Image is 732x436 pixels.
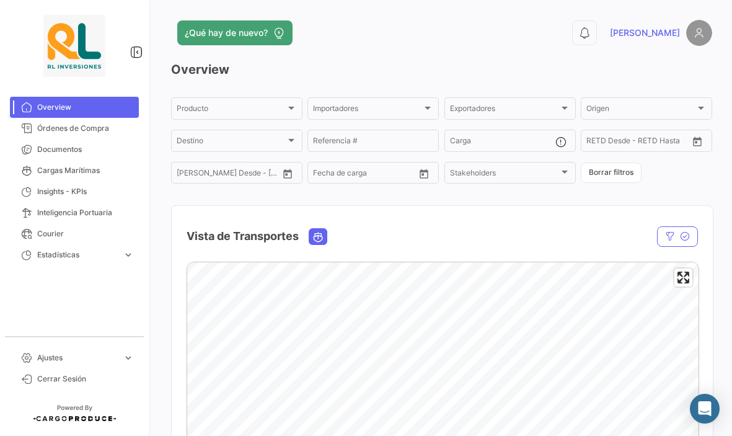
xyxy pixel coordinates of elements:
input: Desde [177,171,199,179]
span: Importadores [313,106,422,115]
span: Órdenes de Compra [37,123,134,134]
button: Open calendar [278,164,297,183]
span: Documentos [37,144,134,155]
img: placeholder-user.png [686,20,712,46]
a: Courier [10,223,139,244]
input: Desde [313,171,335,179]
span: Origen [586,106,695,115]
a: Overview [10,97,139,118]
a: Documentos [10,139,139,160]
button: ¿Qué hay de nuevo? [177,20,293,45]
a: Insights - KPIs [10,181,139,202]
button: Enter fullscreen [674,269,692,287]
input: Desde [586,138,609,147]
button: Borrar filtros [581,162,642,183]
span: ¿Qué hay de nuevo? [185,27,268,39]
button: Ocean [309,229,327,244]
span: Exportadores [450,106,559,115]
span: Courier [37,228,134,239]
span: Producto [177,106,286,115]
span: Stakeholders [450,171,559,179]
input: Hasta [617,138,666,147]
span: Cargas Marítimas [37,165,134,176]
span: expand_more [123,352,134,363]
input: Hasta [344,171,392,179]
button: Open calendar [688,132,707,151]
span: Destino [177,138,286,147]
span: Estadísticas [37,249,118,260]
button: Open calendar [415,164,433,183]
input: Hasta [208,171,256,179]
span: Inteligencia Portuaria [37,207,134,218]
span: [PERSON_NAME] [610,27,680,39]
img: Logo+RB.png [43,15,105,77]
h4: Vista de Transportes [187,228,299,245]
a: Inteligencia Portuaria [10,202,139,223]
span: expand_more [123,249,134,260]
span: Cerrar Sesión [37,373,134,385]
a: Cargas Marítimas [10,160,139,181]
div: Abrir Intercom Messenger [690,394,720,424]
h3: Overview [171,61,712,78]
span: Ajustes [37,352,118,363]
span: Overview [37,102,134,113]
span: Insights - KPIs [37,186,134,197]
a: Órdenes de Compra [10,118,139,139]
